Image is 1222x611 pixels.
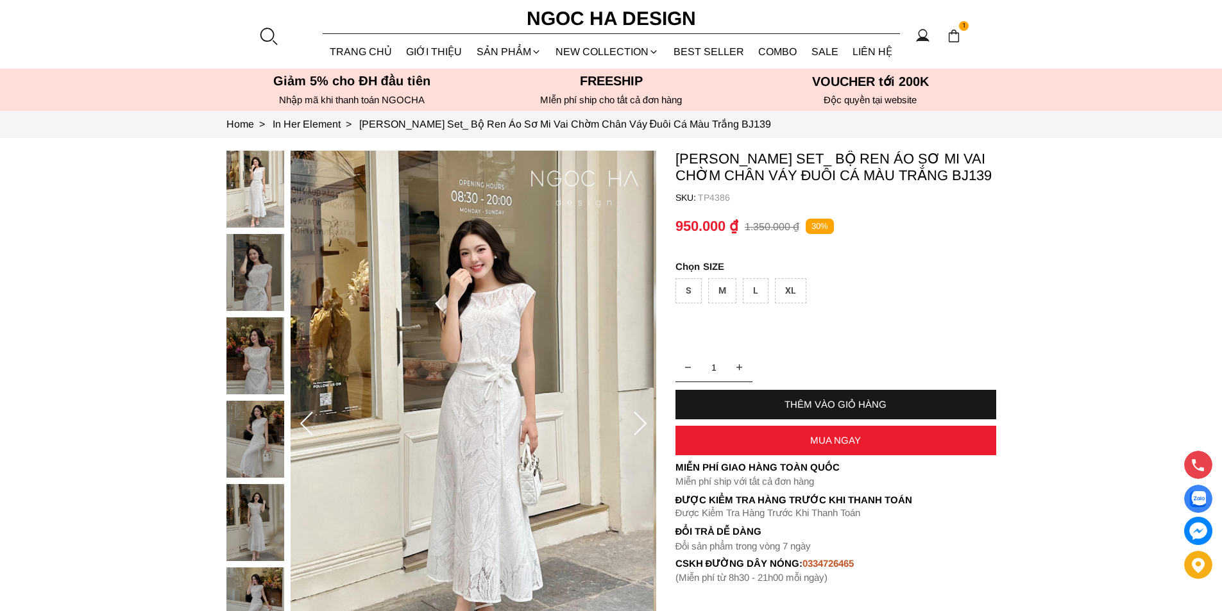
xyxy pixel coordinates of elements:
[515,3,708,34] a: Ngoc Ha Design
[675,218,738,235] p: 950.000 ₫
[675,494,996,506] p: Được Kiểm Tra Hàng Trước Khi Thanh Toán
[675,540,811,551] font: Đổi sản phẩm trong vòng 7 ngày
[279,94,425,105] font: Nhập mã khi thanh toán NGOCHA
[675,558,803,569] font: cskh đường dây nóng:
[470,35,549,69] div: SẢN PHẨM
[666,35,752,69] a: BEST SELLER
[745,74,996,89] h5: VOUCHER tới 200K
[675,572,827,583] font: (Miễn phí từ 8h30 - 21h00 mỗi ngày)
[698,192,996,203] p: TP4386
[226,401,284,478] img: Isabella Set_ Bộ Ren Áo Sơ Mi Vai Chờm Chân Váy Đuôi Cá Màu Trắng BJ139_mini_3
[273,119,359,130] a: Link to In Her Element
[947,29,961,43] img: img-CART-ICON-ksit0nf1
[1190,491,1206,507] img: Display image
[341,119,357,130] span: >
[675,278,702,303] div: S
[675,399,996,410] div: THÊM VÀO GIỎ HÀNG
[675,261,996,272] p: SIZE
[751,35,804,69] a: Combo
[580,74,643,88] font: Freeship
[226,119,273,130] a: Link to Home
[675,526,996,537] h6: Đổi trả dễ dàng
[675,435,996,446] div: MUA NGAY
[254,119,270,130] span: >
[548,35,666,69] a: NEW COLLECTION
[486,94,737,106] h6: MIễn phí ship cho tất cả đơn hàng
[226,234,284,311] img: Isabella Set_ Bộ Ren Áo Sơ Mi Vai Chờm Chân Váy Đuôi Cá Màu Trắng BJ139_mini_1
[775,278,806,303] div: XL
[675,151,996,184] p: [PERSON_NAME] Set_ Bộ Ren Áo Sơ Mi Vai Chờm Chân Váy Đuôi Cá Màu Trắng BJ139
[675,476,814,487] font: Miễn phí ship với tất cả đơn hàng
[845,35,900,69] a: LIÊN HỆ
[675,507,996,519] p: Được Kiểm Tra Hàng Trước Khi Thanh Toán
[675,192,698,203] h6: SKU:
[745,221,799,233] p: 1.350.000 ₫
[1184,485,1212,513] a: Display image
[675,462,840,473] font: Miễn phí giao hàng toàn quốc
[675,355,752,380] input: Quantity input
[1184,517,1212,545] a: messenger
[745,94,996,106] h6: Độc quyền tại website
[323,35,400,69] a: TRANG CHỦ
[802,558,854,569] font: 0334726465
[806,219,834,235] p: 30%
[708,278,736,303] div: M
[399,35,470,69] a: GIỚI THIỆU
[226,151,284,228] img: Isabella Set_ Bộ Ren Áo Sơ Mi Vai Chờm Chân Váy Đuôi Cá Màu Trắng BJ139_mini_0
[959,21,969,31] span: 1
[359,119,772,130] a: Link to Isabella Set_ Bộ Ren Áo Sơ Mi Vai Chờm Chân Váy Đuôi Cá Màu Trắng BJ139
[804,35,846,69] a: SALE
[226,484,284,561] img: Isabella Set_ Bộ Ren Áo Sơ Mi Vai Chờm Chân Váy Đuôi Cá Màu Trắng BJ139_mini_4
[226,317,284,394] img: Isabella Set_ Bộ Ren Áo Sơ Mi Vai Chờm Chân Váy Đuôi Cá Màu Trắng BJ139_mini_2
[743,278,768,303] div: L
[273,74,430,88] font: Giảm 5% cho ĐH đầu tiên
